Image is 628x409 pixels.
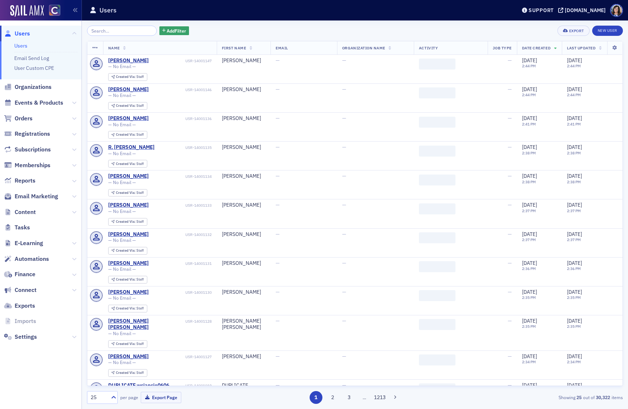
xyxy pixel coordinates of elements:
span: — [342,260,346,266]
span: Last Updated [567,45,595,50]
button: 2 [326,391,339,404]
a: [PERSON_NAME] [108,202,149,209]
span: ‌ [419,203,455,214]
div: 25 [91,394,107,401]
time: 2:35 PM [522,295,536,300]
span: Email [276,45,288,50]
div: USR-14001146 [150,87,212,92]
div: [PERSON_NAME] [222,231,265,238]
time: 2:41 PM [567,121,581,127]
a: New User [592,26,623,36]
a: Finance [4,270,35,278]
span: Settings [15,333,37,341]
span: — [508,318,512,324]
span: Created Via : [116,277,136,282]
button: AddFilter [159,26,189,35]
div: [PERSON_NAME] [108,173,149,180]
time: 2:35 PM [567,324,581,329]
span: [DATE] [567,57,582,64]
a: Memberships [4,161,50,169]
div: USR-14001128 [185,319,212,324]
time: 2:37 PM [567,237,581,242]
span: [DATE] [567,353,582,360]
span: Created Via : [116,190,136,195]
time: 2:37 PM [522,208,536,213]
span: — [342,115,346,121]
div: Support [529,7,554,14]
span: — [508,115,512,121]
a: DUPLICATE wciancio0606 [108,382,169,389]
time: 2:35 PM [522,324,536,329]
span: [DATE] [522,173,537,179]
span: Job Type [493,45,512,50]
div: Staff [116,162,144,166]
strong: 30,322 [595,394,612,401]
span: Reports [15,177,35,185]
span: [DATE] [522,115,537,121]
span: — No Email — [108,331,136,336]
div: [DOMAIN_NAME] [565,7,606,14]
time: 2:34 PM [522,359,536,364]
span: Activity [419,45,438,50]
div: [PERSON_NAME] [222,173,265,180]
a: [PERSON_NAME] [108,115,149,122]
span: — [342,86,346,93]
span: — No Email — [108,360,136,365]
span: — [508,382,512,389]
div: Staff [116,220,144,224]
span: [DATE] [522,231,537,237]
img: SailAMX [49,5,60,16]
a: [PERSON_NAME] [108,289,149,296]
div: [PERSON_NAME] [108,260,149,267]
time: 2:44 PM [567,92,581,97]
time: 2:36 PM [522,266,536,271]
span: ‌ [419,232,455,243]
span: ‌ [419,261,455,272]
span: — [508,144,512,150]
a: Reports [4,177,35,185]
a: View Homepage [44,5,60,17]
span: [DATE] [522,318,537,324]
div: [PERSON_NAME] [222,202,265,209]
span: Created Via : [116,74,136,79]
span: — No Email — [108,237,136,243]
div: Created Via: Staff [108,73,147,81]
div: USR-14001127 [150,354,212,359]
a: [PERSON_NAME] [PERSON_NAME] [108,318,184,331]
time: 2:36 PM [567,266,581,271]
div: USR-14001130 [150,290,212,295]
span: — [276,144,280,150]
div: [PERSON_NAME] [222,115,265,122]
button: Export Page [141,392,181,403]
time: 2:35 PM [567,295,581,300]
a: [PERSON_NAME] [108,57,149,64]
span: Content [15,208,36,216]
strong: 25 [575,394,583,401]
span: — [508,353,512,360]
span: — [342,57,346,64]
a: Tasks [4,224,30,232]
span: — [342,318,346,324]
div: Staff [116,307,144,311]
span: Connect [15,286,37,294]
div: Created Via: Staff [108,369,147,377]
a: [PERSON_NAME] [108,86,149,93]
a: [PERSON_NAME] [108,353,149,360]
span: — [276,115,280,121]
span: — [276,202,280,208]
time: 2:44 PM [522,92,536,97]
div: Staff [116,191,144,195]
span: [DATE] [567,231,582,237]
span: — No Email — [108,266,136,272]
span: Orders [15,115,33,123]
span: ‌ [419,87,455,98]
div: Created Via: Staff [108,218,147,226]
span: [DATE] [567,382,582,389]
button: [DOMAIN_NAME] [558,8,608,13]
span: — No Email — [108,64,136,69]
